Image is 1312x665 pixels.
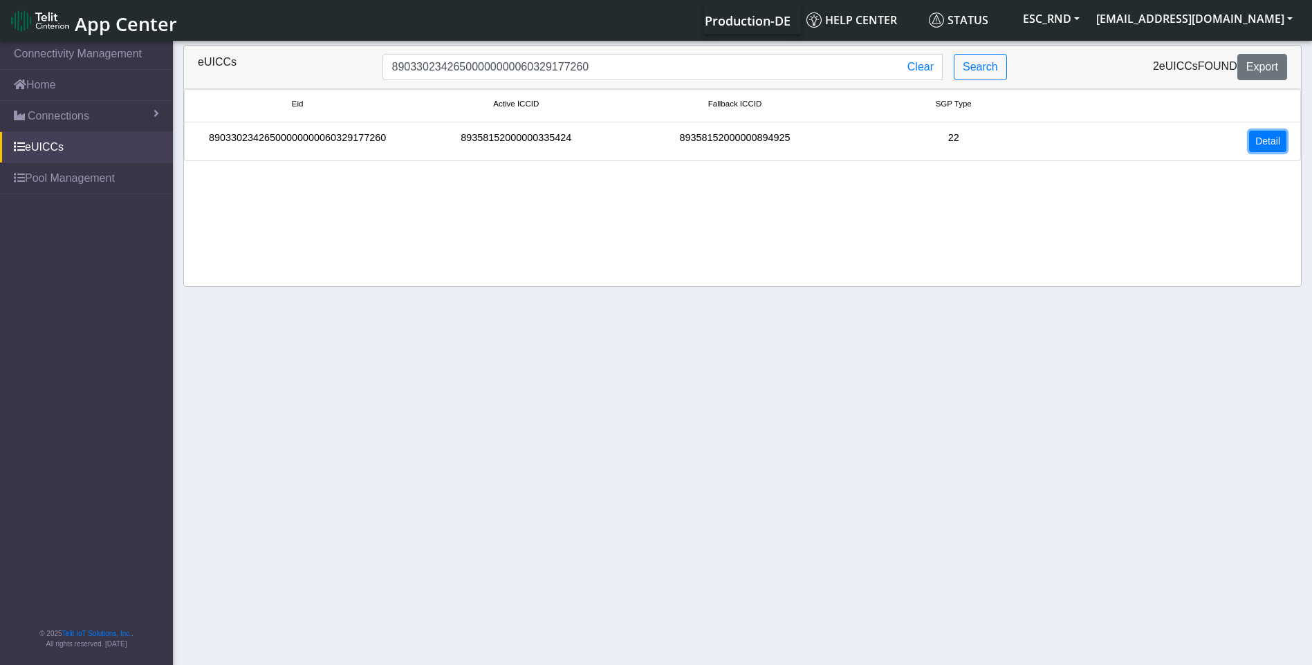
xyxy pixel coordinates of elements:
a: Telit IoT Solutions, Inc. [62,630,131,637]
img: logo-telit-cinterion-gw-new.png [11,10,69,32]
span: eUICCs [1159,60,1198,72]
div: eUICCs [187,54,372,80]
img: knowledge.svg [806,12,822,28]
span: found [1198,60,1237,72]
button: Export [1237,54,1287,80]
div: 89358152000000335424 [407,131,625,152]
button: Search [954,54,1007,80]
span: Eid [292,98,304,110]
span: Export [1246,61,1278,73]
span: Fallback ICCID [708,98,761,110]
a: Detail [1249,131,1286,152]
div: 89033023426500000000060329177260 [188,131,407,152]
img: status.svg [929,12,944,28]
span: Connections [28,108,89,124]
input: Search... [382,54,899,80]
a: Status [923,6,1015,34]
a: App Center [11,6,175,35]
span: Help center [806,12,897,28]
span: Active ICCID [493,98,539,110]
button: [EMAIL_ADDRESS][DOMAIN_NAME] [1088,6,1301,31]
button: ESC_RND [1015,6,1088,31]
div: 89358152000000894925 [625,131,844,152]
span: Status [929,12,988,28]
span: Production-DE [705,12,791,29]
a: Help center [801,6,923,34]
a: Your current platform instance [704,6,790,34]
span: App Center [75,11,177,37]
button: Clear [899,54,943,80]
div: 22 [844,131,1063,152]
span: SGP Type [936,98,972,110]
span: 2 [1153,60,1159,72]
